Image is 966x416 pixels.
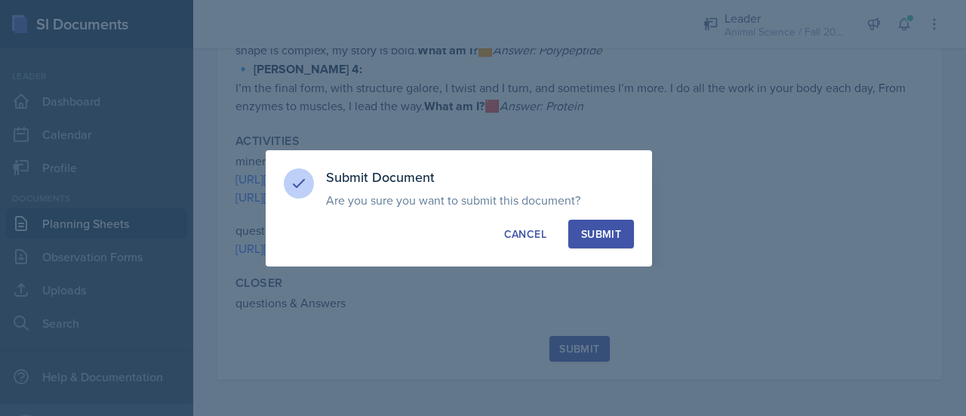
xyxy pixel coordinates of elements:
div: Submit [581,226,621,242]
p: Are you sure you want to submit this document? [326,193,634,208]
div: Cancel [504,226,546,242]
h3: Submit Document [326,168,634,186]
button: Submit [568,220,634,248]
button: Cancel [491,220,559,248]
